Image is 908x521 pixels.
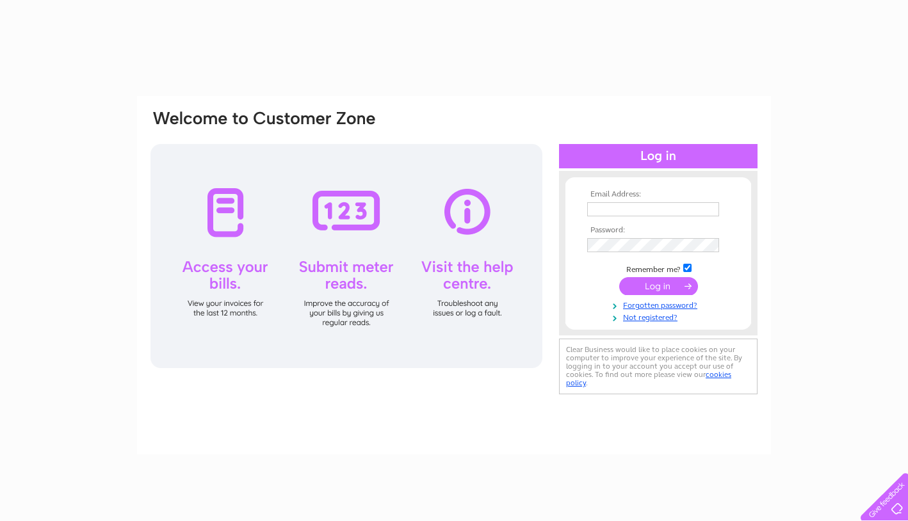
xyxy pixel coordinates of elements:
[587,298,733,310] a: Forgotten password?
[584,190,733,199] th: Email Address:
[619,277,698,295] input: Submit
[584,226,733,235] th: Password:
[584,262,733,275] td: Remember me?
[587,310,733,323] a: Not registered?
[559,339,758,394] div: Clear Business would like to place cookies on your computer to improve your experience of the sit...
[566,370,731,387] a: cookies policy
